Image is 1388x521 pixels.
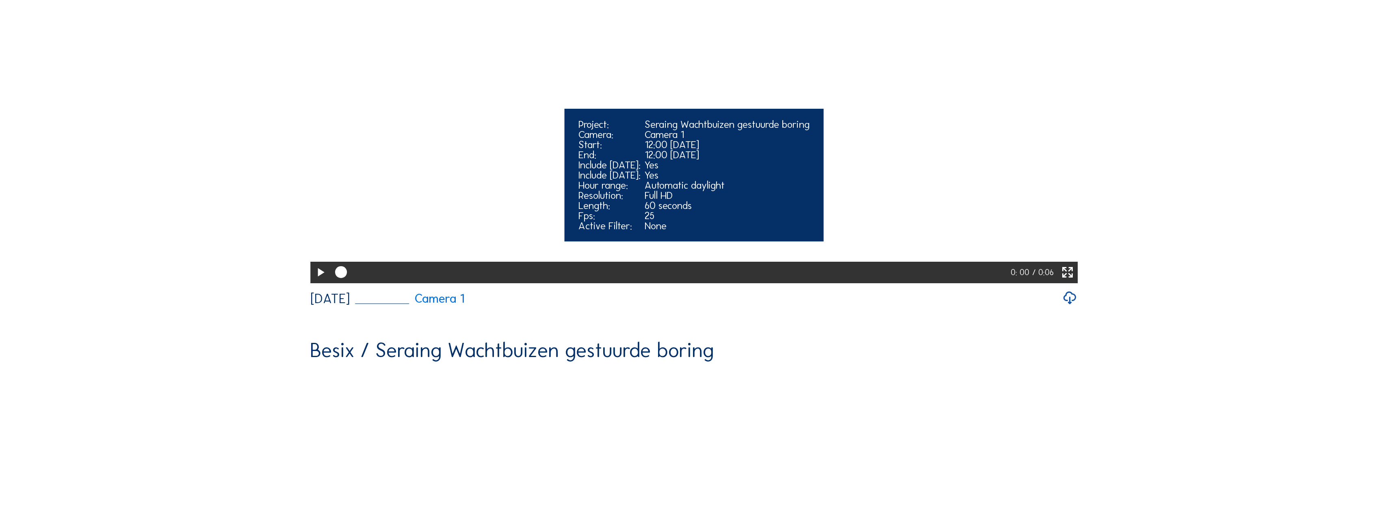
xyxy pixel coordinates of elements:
div: Yes [645,160,810,170]
div: Start: [578,140,641,150]
div: Fps: [578,211,641,221]
div: 12:00 [DATE] [645,150,810,160]
div: Length: [578,200,641,211]
div: Project: [578,119,641,129]
div: Active Filter: [578,221,641,231]
div: Include [DATE]: [578,160,641,170]
div: Automatic daylight [645,180,810,190]
div: [DATE] [310,292,350,306]
div: Camera: [578,129,641,140]
div: Besix / Seraing Wachtbuizen gestuurde boring [310,340,714,360]
div: 0: 00 [1011,262,1032,283]
div: Yes [645,170,810,180]
div: Seraing Wachtbuizen gestuurde boring [645,119,810,129]
a: Camera 1 [355,293,464,305]
div: 25 [645,211,810,221]
div: Resolution: [578,190,641,200]
div: 12:00 [DATE] [645,140,810,150]
div: None [645,221,810,231]
div: Hour range: [578,180,641,190]
div: Include [DATE]: [578,170,641,180]
div: Full HD [645,190,810,200]
div: / 0:06 [1032,262,1054,283]
div: End: [578,150,641,160]
div: Camera 1 [645,129,810,140]
div: 60 seconds [645,200,810,211]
